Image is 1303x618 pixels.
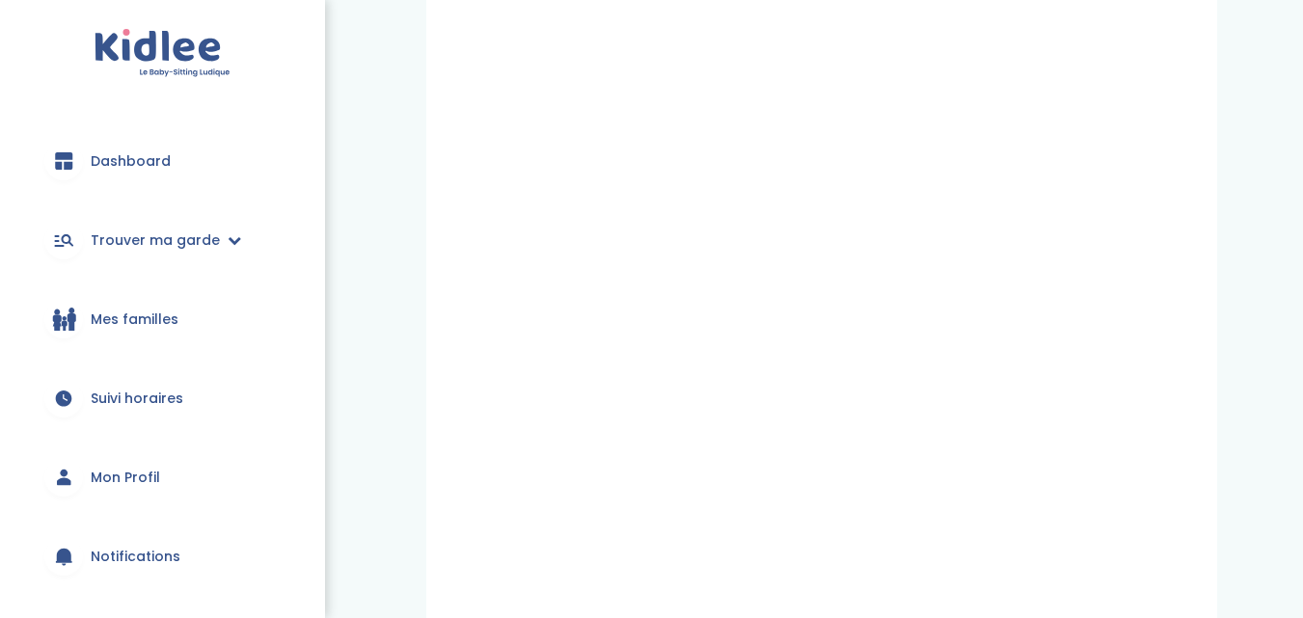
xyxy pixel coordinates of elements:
a: Notifications [29,522,296,591]
span: Dashboard [91,151,171,172]
a: Trouver ma garde [29,205,296,275]
a: Mes familles [29,284,296,354]
a: Mon Profil [29,443,296,512]
img: logo.svg [95,29,231,78]
span: Trouver ma garde [91,230,220,251]
a: Suivi horaires [29,363,296,433]
span: Notifications [91,547,180,567]
a: Dashboard [29,126,296,196]
span: Mon Profil [91,468,160,488]
span: Suivi horaires [91,389,183,409]
span: Mes familles [91,309,178,330]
